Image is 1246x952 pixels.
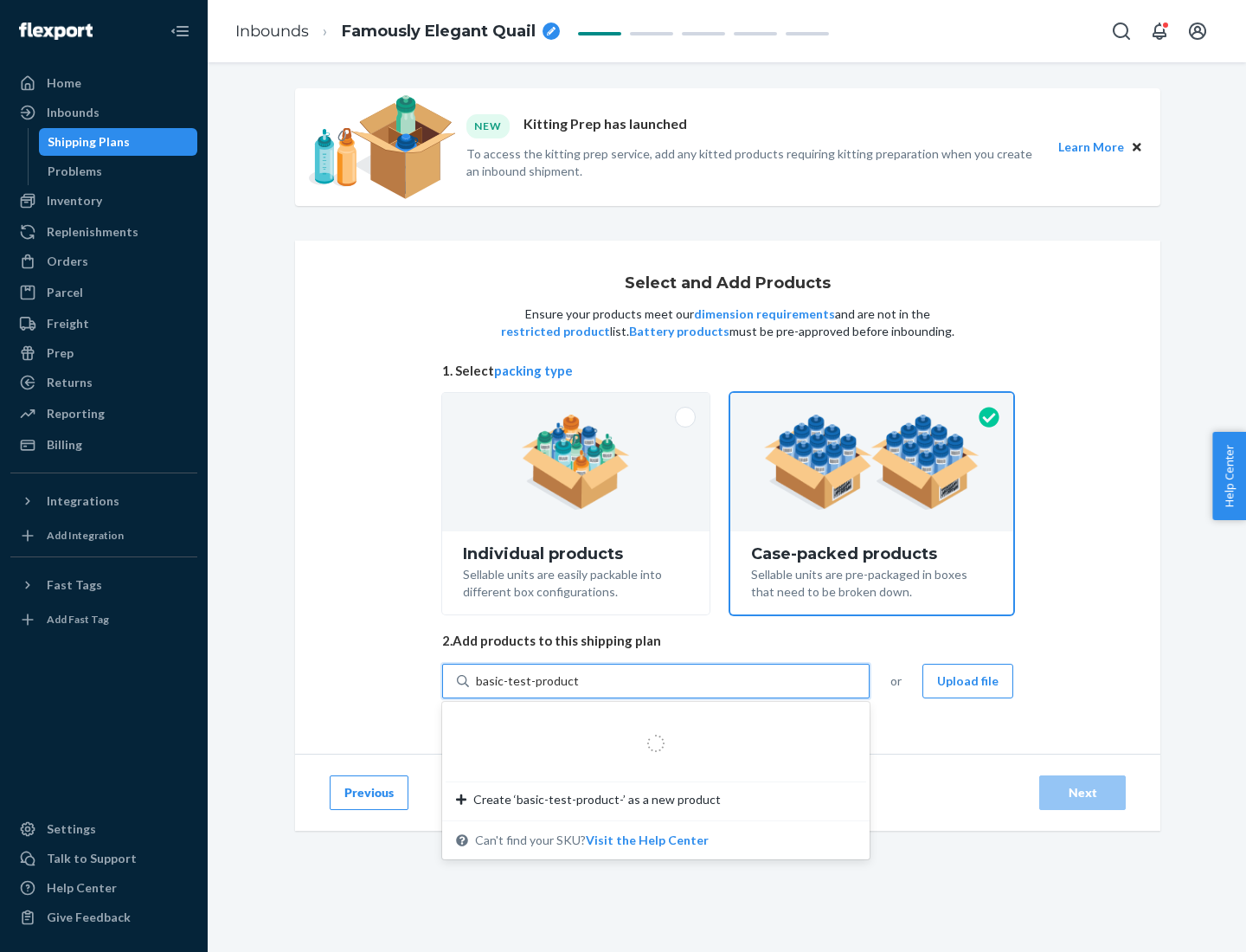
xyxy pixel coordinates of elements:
[10,99,197,126] a: Inbounds
[694,306,835,323] button: dimension requirements
[47,315,89,332] div: Freight
[466,145,1043,180] p: To access the kitting prep service, add any kitted products requiring kitting preparation when yo...
[10,845,197,872] a: Talk to Support
[48,133,130,151] div: Shipping Plans
[1039,775,1126,810] button: Next
[442,362,1013,380] span: 1. Select
[47,74,81,92] div: Home
[522,415,630,510] img: individual-pack.facf35554cb0f1810c75b2bd6df2d64e.png
[523,114,687,138] p: Kitting Prep has launched
[47,344,74,362] div: Prep
[463,545,689,563] div: Individual products
[10,904,197,931] button: Give Feedback
[629,323,729,340] button: Battery products
[47,405,105,422] div: Reporting
[10,431,197,459] a: Billing
[10,310,197,338] a: Freight
[1180,14,1215,48] button: Open account menu
[47,879,117,897] div: Help Center
[19,23,93,40] img: Flexport logo
[163,14,197,48] button: Close Navigation
[10,874,197,902] a: Help Center
[10,187,197,215] a: Inventory
[922,664,1013,698] button: Upload file
[473,791,721,808] span: Create ‘basic-test-product-’ as a new product
[47,253,88,270] div: Orders
[47,374,93,391] div: Returns
[1127,138,1146,157] button: Close
[10,279,197,306] a: Parcel
[10,218,197,246] a: Replenishments
[47,850,137,867] div: Talk to Support
[751,563,992,601] div: Sellable units are pre-packaged in boxes that need to be broken down.
[10,69,197,97] a: Home
[586,832,709,849] button: Create ‘basic-test-product-’ as a new productCan't find your SKU?
[48,163,102,180] div: Problems
[222,6,574,57] ol: breadcrumbs
[47,192,102,209] div: Inventory
[1212,432,1246,520] button: Help Center
[47,820,96,838] div: Settings
[625,275,831,293] h1: Select and Add Products
[499,306,956,340] p: Ensure your products meet our and are not in the list. must be pre-approved before inbounding.
[47,612,109,627] div: Add Fast Tag
[47,104,100,121] div: Inbounds
[47,909,131,926] div: Give Feedback
[751,545,992,563] div: Case-packed products
[890,672,902,690] span: or
[476,672,580,690] input: Create ‘basic-test-product-’ as a new productCan't find your SKU?Visit the Help Center
[39,158,198,185] a: Problems
[1058,138,1124,157] button: Learn More
[1142,14,1177,48] button: Open notifications
[10,815,197,843] a: Settings
[442,632,1013,650] span: 2. Add products to this shipping plan
[10,487,197,515] button: Integrations
[47,492,119,510] div: Integrations
[10,571,197,599] button: Fast Tags
[764,415,979,510] img: case-pack.59cecea509d18c883b923b81aeac6d0b.png
[342,21,536,43] span: Famously Elegant Quail
[47,436,82,453] div: Billing
[235,22,309,41] a: Inbounds
[463,563,689,601] div: Sellable units are easily packable into different box configurations.
[1104,14,1139,48] button: Open Search Box
[10,248,197,275] a: Orders
[10,400,197,428] a: Reporting
[494,362,573,380] button: packing type
[501,323,610,340] button: restricted product
[10,606,197,634] a: Add Fast Tag
[10,369,197,396] a: Returns
[10,522,197,550] a: Add Integration
[466,114,510,138] div: NEW
[47,223,138,241] div: Replenishments
[475,832,709,849] span: Can't find your SKU?
[47,284,83,301] div: Parcel
[47,576,102,594] div: Fast Tags
[10,339,197,367] a: Prep
[330,775,408,810] button: Previous
[47,528,124,543] div: Add Integration
[1054,784,1111,801] div: Next
[39,128,198,156] a: Shipping Plans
